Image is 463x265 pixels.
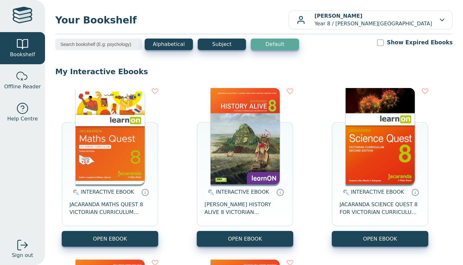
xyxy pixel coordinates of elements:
button: OPEN EBOOK [62,231,158,247]
label: Show Expired Ebooks [387,39,453,47]
span: JACARANDA SCIENCE QUEST 8 FOR VICTORIAN CURRICULUM LEARNON 2E EBOOK [340,201,421,216]
img: fffb2005-5288-ea11-a992-0272d098c78b.png [346,88,415,184]
p: Year 8 / [PERSON_NAME][GEOGRAPHIC_DATA] [314,12,432,28]
img: a03a72db-7f91-e911-a97e-0272d098c78b.jpg [211,88,280,184]
span: [PERSON_NAME] HISTORY ALIVE 8 VICTORIAN CURRICULUM LEARNON EBOOK 2E [204,201,286,216]
b: [PERSON_NAME] [314,13,362,19]
a: Interactive eBooks are accessed online via the publisher’s portal. They contain interactive resou... [411,188,419,196]
button: Default [251,39,299,50]
button: [PERSON_NAME]Year 8 / [PERSON_NAME][GEOGRAPHIC_DATA] [288,10,453,30]
span: Bookshelf [10,51,35,58]
img: interactive.svg [206,189,214,196]
button: Subject [198,39,246,50]
img: c004558a-e884-43ec-b87a-da9408141e80.jpg [76,88,145,184]
button: OPEN EBOOK [197,231,293,247]
button: OPEN EBOOK [332,231,428,247]
img: interactive.svg [341,189,349,196]
input: Search bookshelf (E.g: psychology) [55,39,142,50]
span: Sign out [12,252,33,259]
a: Interactive eBooks are accessed online via the publisher’s portal. They contain interactive resou... [276,188,284,196]
span: Offline Reader [4,83,41,91]
span: INTERACTIVE EBOOK [351,189,404,195]
a: Interactive eBooks are accessed online via the publisher’s portal. They contain interactive resou... [141,188,149,196]
span: Your Bookshelf [55,13,288,27]
span: INTERACTIVE EBOOK [216,189,269,195]
span: Help Centre [7,115,38,123]
img: interactive.svg [71,189,79,196]
p: My Interactive Ebooks [55,67,453,76]
button: Alphabetical [145,39,193,50]
span: JACARANDA MATHS QUEST 8 VICTORIAN CURRICULUM LEARNON EBOOK 3E [69,201,150,216]
span: INTERACTIVE EBOOK [81,189,134,195]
